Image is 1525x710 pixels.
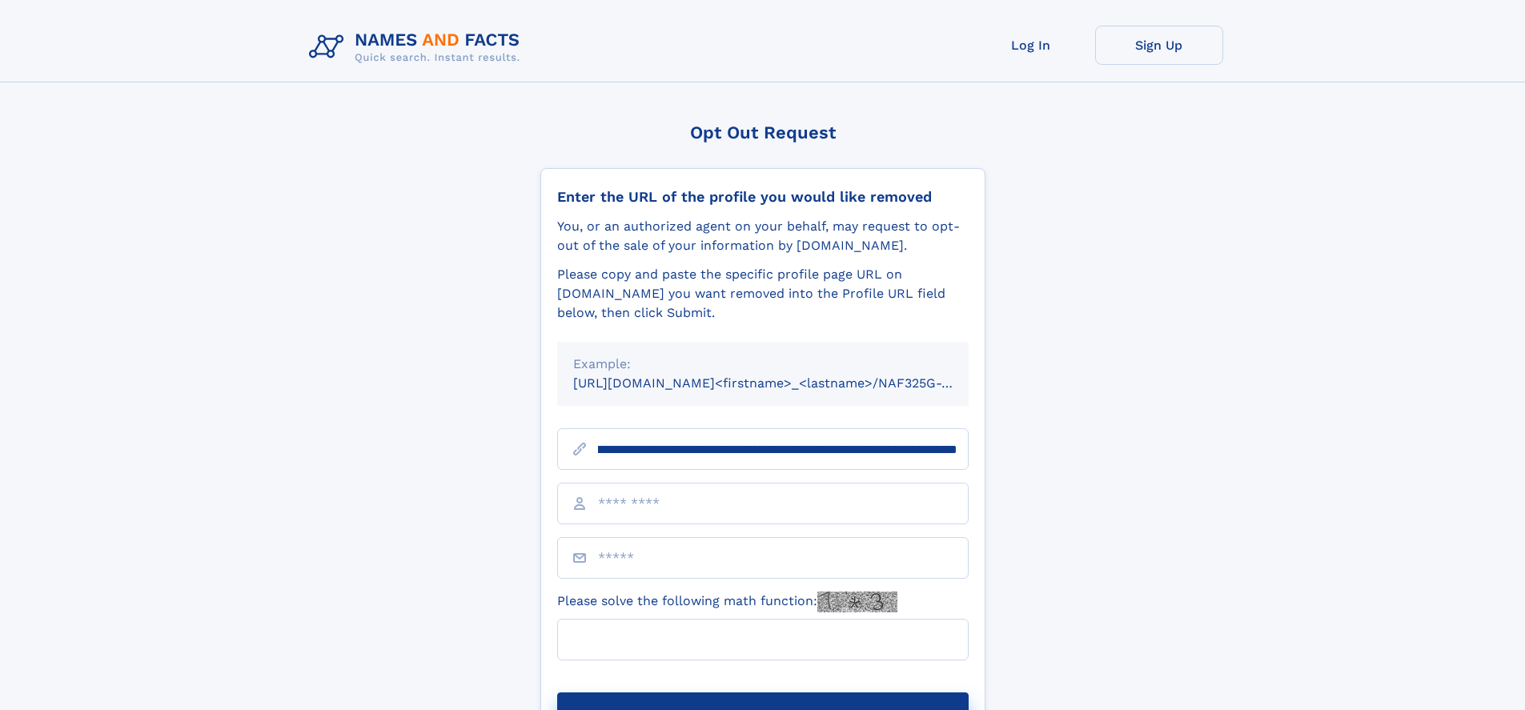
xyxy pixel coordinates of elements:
[540,122,985,142] div: Opt Out Request
[557,592,897,612] label: Please solve the following math function:
[573,375,999,391] small: [URL][DOMAIN_NAME]<firstname>_<lastname>/NAF325G-xxxxxxxx
[1095,26,1223,65] a: Sign Up
[967,26,1095,65] a: Log In
[573,355,953,374] div: Example:
[557,188,969,206] div: Enter the URL of the profile you would like removed
[557,265,969,323] div: Please copy and paste the specific profile page URL on [DOMAIN_NAME] you want removed into the Pr...
[557,217,969,255] div: You, or an authorized agent on your behalf, may request to opt-out of the sale of your informatio...
[303,26,533,69] img: Logo Names and Facts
